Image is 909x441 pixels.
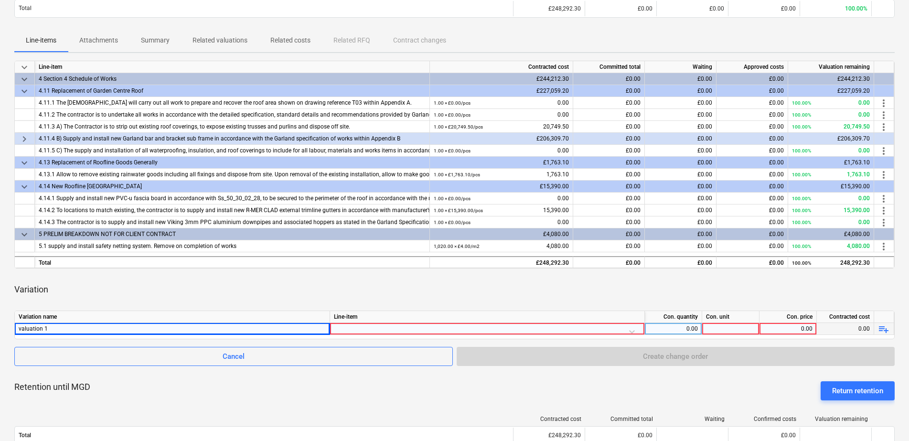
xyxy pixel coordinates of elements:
[14,347,453,366] button: Cancel
[792,193,870,204] div: 0.00
[788,61,874,73] div: Valuation remaining
[792,148,811,153] small: 100.00%
[792,220,811,225] small: 100.00%
[788,228,874,240] div: £4,080.00
[769,99,784,106] span: £0.00
[434,109,569,121] div: 0.00
[717,256,788,268] div: £0.00
[19,4,32,12] p: Total
[430,181,573,193] div: £15,390.00
[517,416,581,422] div: Contracted cost
[35,61,430,73] div: Line-item
[792,208,811,213] small: 100.00%
[792,244,811,249] small: 100.00%
[697,195,712,202] span: £0.00
[35,256,430,268] div: Total
[430,157,573,169] div: £1,763.10
[15,311,330,323] div: Variation name
[697,171,712,178] span: £0.00
[769,195,784,202] span: £0.00
[330,311,645,323] div: Line-item
[270,35,310,45] p: Related costs
[141,35,170,45] p: Summary
[697,147,712,154] span: £0.00
[878,169,889,181] span: more_vert
[626,171,641,178] span: £0.00
[39,216,426,228] div: 4.14.3 The contractor is to supply and install new Viking 3mm PPC aluminium downpipes and associa...
[645,85,717,97] div: £0.00
[792,97,870,109] div: 0.00
[792,196,811,201] small: 100.00%
[769,207,784,214] span: £0.00
[788,181,874,193] div: £15,390.00
[645,73,717,85] div: £0.00
[430,85,573,97] div: £227,059.20
[781,5,796,12] span: £0.00
[434,220,471,225] small: 1.00 × £0.00 / pcs
[626,195,641,202] span: £0.00
[14,381,90,400] p: Retention until MGD
[832,385,883,397] div: Return retention
[645,133,717,145] div: £0.00
[792,172,811,177] small: 100.00%
[645,157,717,169] div: £0.00
[626,243,641,249] span: £0.00
[19,62,30,73] span: keyboard_arrow_down
[792,204,870,216] div: 15,390.00
[626,207,641,214] span: £0.00
[792,124,811,129] small: 100.00%
[792,257,870,269] div: 248,292.30
[717,181,788,193] div: £0.00
[39,133,426,145] div: 4.11.4 B) Supply and install new Garland bar and bracket sub frame in accordance with the Garland...
[788,85,874,97] div: £227,059.20
[649,323,698,335] div: 0.00
[645,181,717,193] div: £0.00
[878,193,889,204] span: more_vert
[39,145,426,157] div: 4.11.5 C) The supply and installation of all waterproofing, insulation, and roof coverings to inc...
[434,244,480,249] small: 1,020.00 × £4.00 / m2
[19,229,30,240] span: keyboard_arrow_down
[769,219,784,226] span: £0.00
[434,172,480,177] small: 1.00 × £1,763.10 / pcs
[817,323,874,335] div: 0.00
[626,123,641,130] span: £0.00
[792,145,870,157] div: 0.00
[878,109,889,121] span: more_vert
[717,73,788,85] div: £0.00
[573,157,645,169] div: £0.00
[804,416,868,422] div: Valuation remaining
[434,204,569,216] div: 15,390.00
[878,217,889,228] span: more_vert
[645,256,717,268] div: £0.00
[792,216,870,228] div: 0.00
[39,121,426,133] div: 4.11.3 A) The Contractor is to strip out existing roof coverings, to expose existing trusses and ...
[769,123,784,130] span: £0.00
[769,243,784,249] span: £0.00
[430,133,573,145] div: £206,309.70
[39,109,426,121] div: 4.11.2 The contractor is to undertake all works in accordance with the detailed specification, st...
[792,109,870,121] div: 0.00
[645,61,717,73] div: Waiting
[434,124,483,129] small: 1.00 × £20,749.50 / pcs
[39,157,426,169] div: 4.13 Replacement of Roofline Goods Generally
[19,86,30,97] span: keyboard_arrow_down
[878,145,889,157] span: more_vert
[14,284,48,295] p: Variation
[192,35,247,45] p: Related valuations
[878,205,889,216] span: more_vert
[792,100,811,106] small: 100.00%
[19,181,30,193] span: keyboard_arrow_down
[434,112,471,118] small: 1.00 × £0.00 / pcs
[763,323,813,335] div: 0.00
[434,148,471,153] small: 1.00 × £0.00 / pcs
[845,5,867,12] span: 100.00%
[626,111,641,118] span: £0.00
[717,85,788,97] div: £0.00
[39,97,426,109] div: 4.11.1 The [DEMOGRAPHIC_DATA] will carry out all work to prepare and recover the roof area shown ...
[626,147,641,154] span: £0.00
[39,181,426,193] div: 4.14 New Roofline [GEOGRAPHIC_DATA]
[79,35,118,45] p: Attachments
[513,1,585,16] div: £248,292.30
[817,311,874,323] div: Contracted cost
[697,243,712,249] span: £0.00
